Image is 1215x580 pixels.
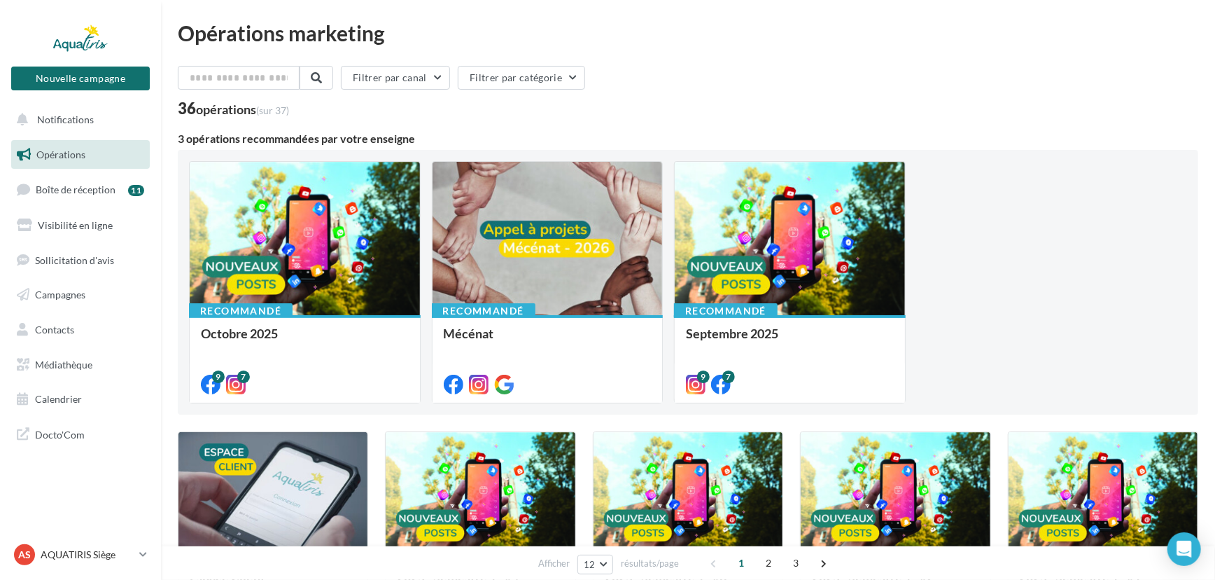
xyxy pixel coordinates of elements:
[11,541,150,568] a: AS AQUATIRIS Siège
[444,326,652,354] div: Mécénat
[8,246,153,275] a: Sollicitation d'avis
[36,149,85,160] span: Opérations
[35,425,85,443] span: Docto'Com
[1167,532,1201,566] div: Open Intercom Messenger
[189,303,293,319] div: Recommandé
[584,559,596,570] span: 12
[8,105,147,134] button: Notifications
[8,315,153,345] a: Contacts
[128,185,144,196] div: 11
[11,67,150,90] button: Nouvelle campagne
[37,113,94,125] span: Notifications
[8,140,153,170] a: Opérations
[722,371,735,383] div: 7
[41,548,134,562] p: AQUATIRIS Siège
[686,326,894,354] div: Septembre 2025
[8,420,153,449] a: Docto'Com
[212,371,225,383] div: 9
[256,104,289,116] span: (sur 37)
[38,219,113,231] span: Visibilité en ligne
[237,371,250,383] div: 7
[341,66,450,90] button: Filtrer par canal
[458,66,585,90] button: Filtrer par catégorie
[8,174,153,205] a: Boîte de réception11
[35,324,74,336] span: Contacts
[35,254,114,265] span: Sollicitation d'avis
[8,385,153,414] a: Calendrier
[35,359,92,371] span: Médiathèque
[8,211,153,240] a: Visibilité en ligne
[758,552,780,574] span: 2
[8,280,153,310] a: Campagnes
[36,184,115,195] span: Boîte de réception
[785,552,808,574] span: 3
[178,101,289,116] div: 36
[577,555,613,574] button: 12
[178,133,1198,144] div: 3 opérations recommandées par votre enseigne
[201,326,409,354] div: Octobre 2025
[621,557,679,570] span: résultats/page
[432,303,535,319] div: Recommandé
[18,548,31,562] span: AS
[196,103,289,116] div: opérations
[538,557,570,570] span: Afficher
[697,371,710,383] div: 9
[178,22,1198,43] div: Opérations marketing
[35,289,85,301] span: Campagnes
[674,303,778,319] div: Recommandé
[35,393,82,405] span: Calendrier
[8,350,153,380] a: Médiathèque
[731,552,753,574] span: 1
